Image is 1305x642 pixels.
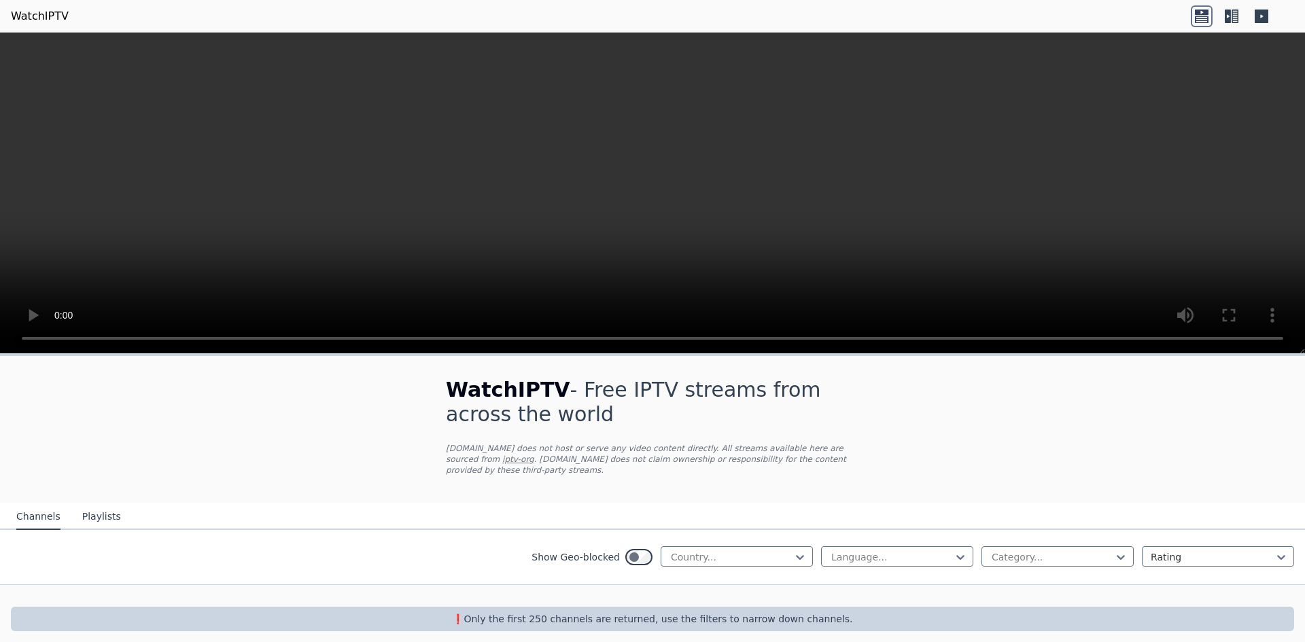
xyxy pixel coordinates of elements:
a: iptv-org [502,454,534,464]
p: ❗️Only the first 250 channels are returned, use the filters to narrow down channels. [16,612,1289,626]
h1: - Free IPTV streams from across the world [446,378,859,427]
p: [DOMAIN_NAME] does not host or serve any video content directly. All streams available here are s... [446,443,859,476]
a: WatchIPTV [11,8,69,24]
button: Playlists [82,504,121,530]
button: Channels [16,504,60,530]
label: Show Geo-blocked [532,550,620,564]
span: WatchIPTV [446,378,570,402]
